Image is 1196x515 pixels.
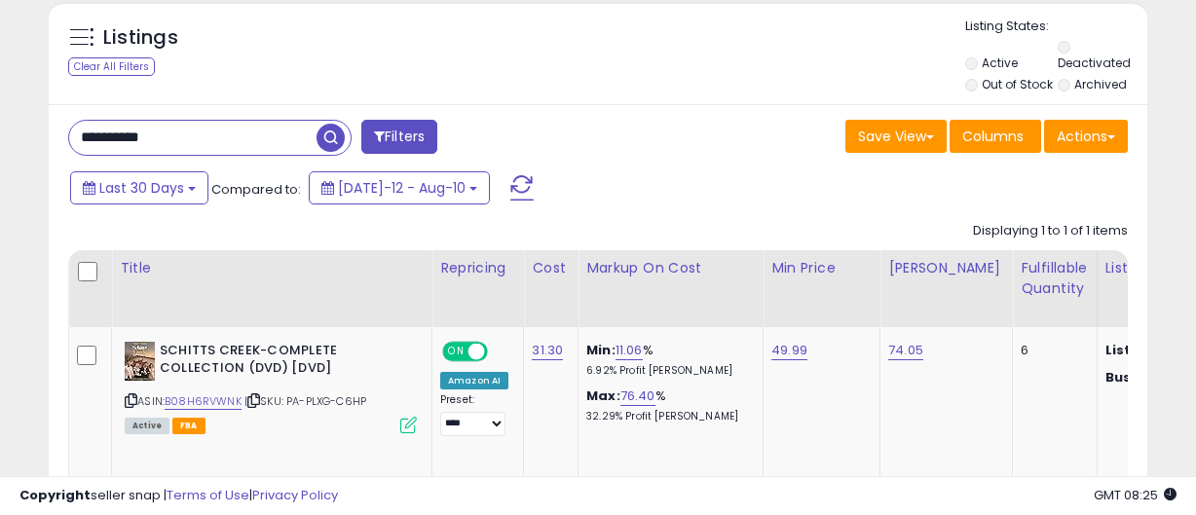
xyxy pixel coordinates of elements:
[845,120,947,153] button: Save View
[1094,486,1177,504] span: 2025-09-12 08:25 GMT
[167,486,249,504] a: Terms of Use
[1021,258,1088,299] div: Fulfillable Quantity
[1021,342,1081,359] div: 6
[982,55,1018,71] label: Active
[485,343,516,359] span: OFF
[172,418,206,434] span: FBA
[950,120,1041,153] button: Columns
[440,258,515,278] div: Repricing
[440,372,508,389] div: Amazon AI
[252,486,338,504] a: Privacy Policy
[965,18,1147,36] p: Listing States:
[586,341,616,359] b: Min:
[120,258,424,278] div: Title
[586,364,748,378] p: 6.92% Profit [PERSON_NAME]
[579,250,764,327] th: The percentage added to the cost of goods (COGS) that forms the calculator for Min & Max prices.
[888,258,1004,278] div: [PERSON_NAME]
[211,180,301,199] span: Compared to:
[125,342,155,381] img: 51BPsuwpBwL._SL40_.jpg
[586,258,755,278] div: Markup on Cost
[103,24,178,52] h5: Listings
[1058,55,1131,71] label: Deactivated
[771,341,807,360] a: 49.99
[532,341,563,360] a: 31.30
[616,341,643,360] a: 11.06
[160,342,396,383] b: SCHITTS CREEK-COMPLETE COLLECTION (DVD) [DVD]
[444,343,468,359] span: ON
[586,386,620,405] b: Max:
[620,386,655,406] a: 76.40
[165,393,242,410] a: B08H6RVWNK
[771,258,872,278] div: Min Price
[1105,341,1194,359] b: Listed Price:
[888,341,923,360] a: 74.05
[962,127,1024,146] span: Columns
[440,393,508,437] div: Preset:
[19,487,338,505] div: seller snap | |
[586,342,748,378] div: %
[1074,76,1127,92] label: Archived
[68,57,155,76] div: Clear All Filters
[361,120,437,154] button: Filters
[586,387,748,423] div: %
[70,171,208,204] button: Last 30 Days
[99,178,184,198] span: Last 30 Days
[1044,120,1128,153] button: Actions
[125,342,417,432] div: ASIN:
[244,393,366,409] span: | SKU: PA-PLXG-C6HP
[586,410,748,423] p: 32.29% Profit [PERSON_NAME]
[125,418,169,434] span: All listings currently available for purchase on Amazon
[973,222,1128,240] div: Displaying 1 to 1 of 1 items
[309,171,490,204] button: [DATE]-12 - Aug-10
[982,76,1053,92] label: Out of Stock
[532,258,570,278] div: Cost
[338,178,466,198] span: [DATE]-12 - Aug-10
[19,486,91,504] strong: Copyright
